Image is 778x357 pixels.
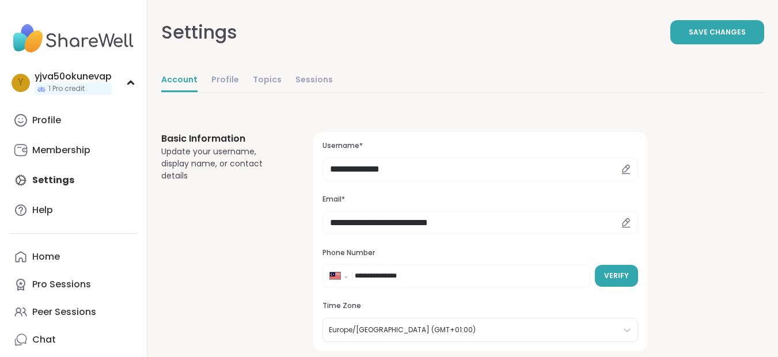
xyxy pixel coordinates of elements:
div: Membership [32,144,90,157]
div: Pro Sessions [32,278,91,291]
div: Home [32,250,60,263]
div: Settings [161,18,237,46]
span: Save Changes [689,27,746,37]
a: Profile [211,69,239,92]
div: Update your username, display name, or contact details [161,146,286,182]
span: Verify [604,271,629,281]
div: Help [32,204,53,217]
a: Pro Sessions [9,271,138,298]
button: Save Changes [670,20,764,44]
h3: Phone Number [322,248,638,258]
a: Help [9,196,138,224]
a: Profile [9,107,138,134]
a: Chat [9,326,138,354]
a: Membership [9,136,138,164]
h3: Email* [322,195,638,204]
a: Sessions [295,69,333,92]
span: 1 Pro credit [48,84,85,94]
div: Profile [32,114,61,127]
div: Peer Sessions [32,306,96,318]
a: Peer Sessions [9,298,138,326]
h3: Username* [322,141,638,151]
span: y [18,75,24,90]
a: Home [9,243,138,271]
img: ShareWell Nav Logo [9,18,138,59]
a: Account [161,69,198,92]
h3: Basic Information [161,132,286,146]
a: Topics [253,69,282,92]
h3: Time Zone [322,301,638,311]
div: yjva50okunevap [35,70,112,83]
button: Verify [595,265,638,287]
div: Chat [32,333,56,346]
